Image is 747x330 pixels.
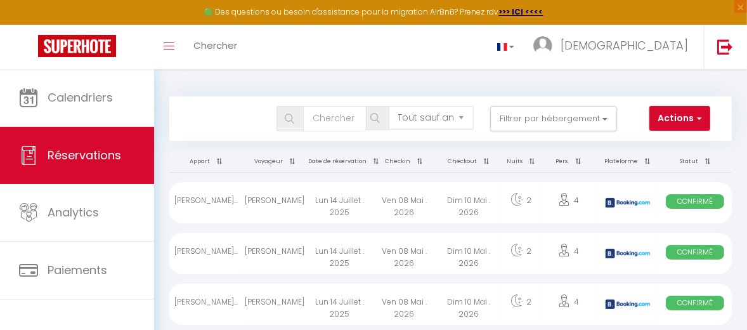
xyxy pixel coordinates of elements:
th: Sort by checkin [372,150,436,173]
a: ... [DEMOGRAPHIC_DATA] [524,25,704,69]
th: Sort by nights [501,150,540,173]
img: logout [717,39,733,55]
th: Sort by channel [597,150,659,173]
img: ... [533,36,552,55]
button: Filtrer par hébergement [490,106,617,131]
a: Chercher [184,25,247,69]
th: Sort by rentals [169,150,242,173]
img: Super Booking [38,35,116,57]
span: Calendriers [48,89,113,105]
th: Sort by checkout [436,150,501,173]
th: Sort by people [540,150,597,173]
input: Chercher [303,106,367,131]
span: Analytics [48,204,99,220]
th: Sort by status [659,150,732,173]
a: >>> ICI <<<< [499,6,543,17]
span: Paiements [48,262,107,278]
span: Réservations [48,147,121,163]
span: [DEMOGRAPHIC_DATA] [561,37,688,53]
button: Actions [649,106,710,131]
span: Chercher [193,39,237,52]
th: Sort by guest [242,150,307,173]
th: Sort by booking date [307,150,372,173]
